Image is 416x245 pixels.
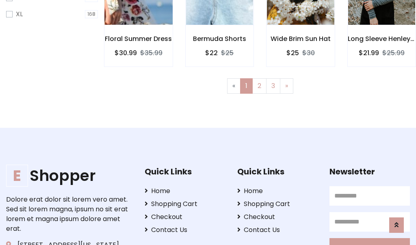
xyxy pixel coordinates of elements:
h5: Newsletter [329,167,410,176]
h1: Shopper [6,167,132,185]
a: Contact Us [237,225,318,235]
h6: Long Sleeve Henley T-Shirt [348,35,416,43]
a: Checkout [237,212,318,222]
del: $30 [302,48,315,58]
a: Next [280,78,293,94]
del: $35.99 [140,48,162,58]
label: XL [16,9,23,19]
h6: Floral Summer Dress [104,35,173,43]
a: Shopping Cart [237,199,318,209]
a: EShopper [6,167,132,185]
del: $25 [221,48,234,58]
a: 2 [252,78,266,94]
del: $25.99 [382,48,405,58]
span: E [6,165,28,187]
a: Home [145,186,225,196]
h6: Wide Brim Sun Hat [266,35,335,43]
h6: $30.99 [115,49,137,57]
h5: Quick Links [145,167,225,176]
a: Contact Us [145,225,225,235]
h6: $22 [205,49,218,57]
a: Home [237,186,318,196]
a: Shopping Cart [145,199,225,209]
nav: Page navigation [110,78,410,94]
a: 3 [266,78,280,94]
a: Checkout [145,212,225,222]
h6: $21.99 [359,49,379,57]
span: 168 [85,10,98,18]
a: 1 [240,78,253,94]
span: » [285,81,288,90]
h6: $25 [286,49,299,57]
h6: Bermuda Shorts [186,35,254,43]
p: Dolore erat dolor sit lorem vero amet. Sed sit lorem magna, ipsum no sit erat lorem et magna ipsu... [6,195,132,234]
h5: Quick Links [237,167,318,176]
